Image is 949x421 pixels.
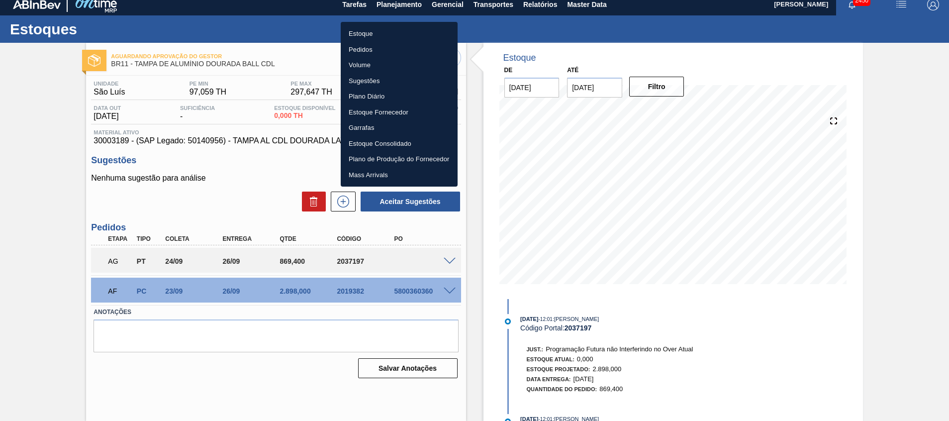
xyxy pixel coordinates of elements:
[341,136,458,152] a: Estoque Consolidado
[341,120,458,136] a: Garrafas
[341,105,458,120] a: Estoque Fornecedor
[341,73,458,89] a: Sugestões
[341,42,458,58] a: Pedidos
[341,89,458,105] a: Plano Diário
[341,26,458,42] a: Estoque
[341,151,458,167] a: Plano de Produção do Fornecedor
[341,167,458,183] a: Mass Arrivals
[341,57,458,73] a: Volume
